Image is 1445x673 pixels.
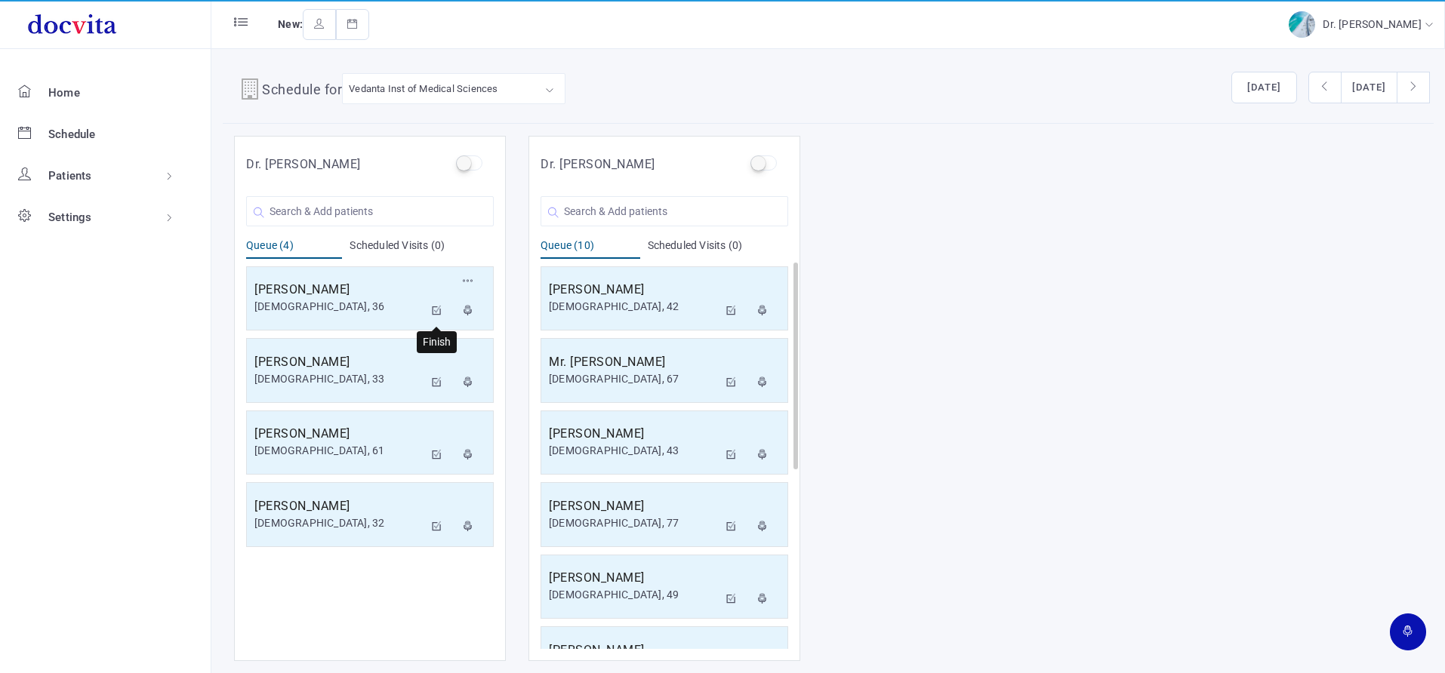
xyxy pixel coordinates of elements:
[278,18,303,30] span: New:
[549,641,718,659] h5: [PERSON_NAME]
[1231,72,1297,103] button: [DATE]
[254,425,424,443] h5: [PERSON_NAME]
[254,515,424,531] div: [DEMOGRAPHIC_DATA], 32
[246,196,494,226] input: Search & Add patients
[549,353,718,371] h5: Mr. [PERSON_NAME]
[48,211,92,224] span: Settings
[648,238,789,259] div: Scheduled Visits (0)
[262,79,342,103] h4: Schedule for
[48,128,96,141] span: Schedule
[246,155,361,174] h5: Dr. [PERSON_NAME]
[350,238,494,259] div: Scheduled Visits (0)
[549,515,718,531] div: [DEMOGRAPHIC_DATA], 77
[541,238,640,259] div: Queue (10)
[254,353,424,371] h5: [PERSON_NAME]
[549,497,718,515] h5: [PERSON_NAME]
[254,497,424,515] h5: [PERSON_NAME]
[1289,11,1315,38] img: img-2.jpg
[549,425,718,443] h5: [PERSON_NAME]
[549,371,718,387] div: [DEMOGRAPHIC_DATA], 67
[349,80,498,97] div: Vedanta Inst of Medical Sciences
[541,196,788,226] input: Search & Add patients
[246,238,342,259] div: Queue (4)
[549,281,718,299] h5: [PERSON_NAME]
[254,281,424,299] h5: [PERSON_NAME]
[549,569,718,587] h5: [PERSON_NAME]
[48,169,92,183] span: Patients
[1323,18,1425,30] span: Dr. [PERSON_NAME]
[549,443,718,459] div: [DEMOGRAPHIC_DATA], 43
[541,155,655,174] h5: Dr. [PERSON_NAME]
[254,371,424,387] div: [DEMOGRAPHIC_DATA], 33
[1341,72,1397,103] button: [DATE]
[48,86,80,100] span: Home
[254,443,424,459] div: [DEMOGRAPHIC_DATA], 61
[549,299,718,315] div: [DEMOGRAPHIC_DATA], 42
[549,587,718,603] div: [DEMOGRAPHIC_DATA], 49
[417,331,457,353] div: Finish
[254,299,424,315] div: [DEMOGRAPHIC_DATA], 36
